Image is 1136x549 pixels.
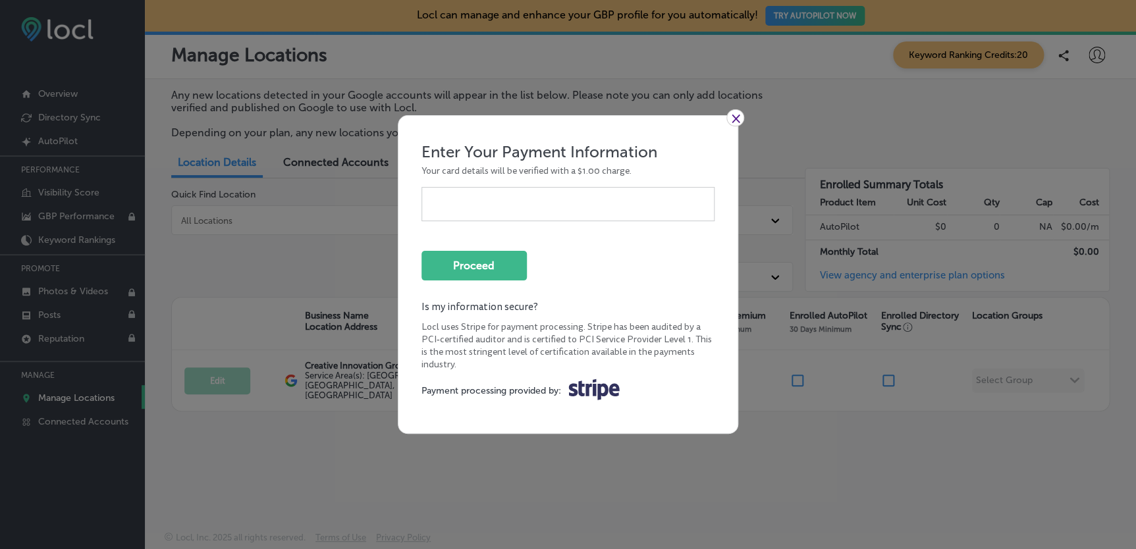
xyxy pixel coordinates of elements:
label: Is my information secure? [421,300,715,314]
label: Payment processing provided by: [421,385,561,396]
button: Proceed [421,251,527,280]
label: Locl uses Stripe for payment processing. Stripe has been audited by a PCI-certified auditor and i... [421,321,715,371]
a: × [726,109,744,126]
h1: Enter Your Payment Information [421,142,715,161]
div: Your card details will be verified with a $1.00 charge. [421,165,715,177]
iframe: Secure card payment input frame [432,197,705,209]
